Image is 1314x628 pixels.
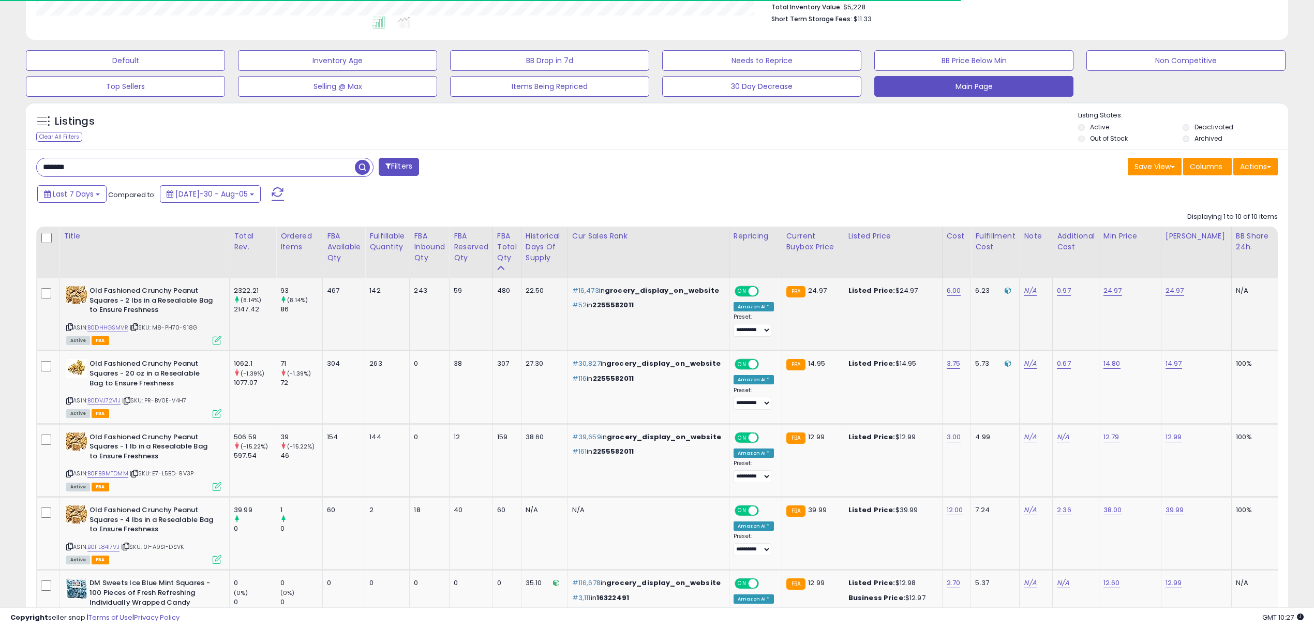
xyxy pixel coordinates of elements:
b: Old Fashioned Crunchy Peanut Squares - 4 lbs in a Resealable Bag to Ensure Freshness [89,505,215,537]
b: DM Sweets Ice Blue Mint Squares - 100 Pieces of Fresh Refreshing Individually Wrapped Candy Squares [89,578,215,619]
div: 304 [327,359,357,368]
button: Needs to Reprice [662,50,861,71]
a: N/A [1024,578,1036,588]
span: 14.95 [808,358,825,368]
div: 27.30 [526,359,560,368]
small: FBA [786,432,805,444]
small: (-15.22%) [287,442,315,451]
img: 51v3LQgOIIL._SL40_.jpg [66,578,87,599]
span: OFF [757,579,774,588]
label: Deactivated [1194,123,1233,131]
a: N/A [1024,505,1036,515]
b: Old Fashioned Crunchy Peanut Squares - 2 lbs in a Resealable Bag to Ensure Freshness [89,286,215,318]
div: 0 [234,524,276,533]
span: OFF [757,287,774,296]
div: 1077.07 [234,378,276,387]
div: 100% [1236,359,1270,368]
div: 506.59 [234,432,276,442]
div: 2 [369,505,401,515]
span: All listings currently available for purchase on Amazon [66,409,90,418]
div: FBA Total Qty [497,231,517,263]
span: #116 [572,373,587,383]
div: FBA inbound Qty [414,231,445,263]
div: 0 [414,578,441,588]
div: 0 [280,578,322,588]
img: 61jLkh+yReL._SL40_.jpg [66,286,87,304]
p: in [572,286,721,295]
a: 14.97 [1166,358,1182,369]
div: 144 [369,432,401,442]
div: 142 [369,286,401,295]
img: 41goVS2DkSL._SL40_.jpg [66,359,87,378]
span: #30,827 [572,358,601,368]
div: 1062.1 [234,359,276,368]
div: 18 [414,505,441,515]
div: FBA Reserved Qty [454,231,488,263]
span: 2255582011 [592,300,634,310]
div: 39.99 [234,505,276,515]
span: #16,473 [572,286,599,295]
a: 12.99 [1166,432,1182,442]
a: 14.80 [1103,358,1121,369]
div: 71 [280,359,322,368]
div: 243 [414,286,441,295]
span: | SKU: E7-L5BD-9V3P [130,469,193,477]
b: Listed Price: [848,358,895,368]
div: 100% [1236,432,1270,442]
small: FBA [786,578,805,590]
p: in [572,301,721,310]
a: Privacy Policy [134,612,180,622]
b: Listed Price: [848,286,895,295]
div: 5.37 [975,578,1011,588]
div: 467 [327,286,357,295]
span: #161 [572,446,587,456]
button: BB Price Below Min [874,50,1073,71]
div: 0 [497,578,513,588]
div: BB Share 24h. [1236,231,1274,252]
a: Terms of Use [88,612,132,622]
div: Min Price [1103,231,1157,242]
span: grocery_display_on_website [605,286,719,295]
span: 16322491 [596,593,629,603]
b: Old Fashioned Crunchy Peanut Squares - 20 oz in a Resealable Bag to Ensure Freshness [89,359,215,391]
small: (-1.39%) [287,369,311,378]
div: Amazon AI * [734,375,774,384]
label: Out of Stock [1090,134,1128,143]
button: [DATE]-30 - Aug-05 [160,185,261,203]
a: 2.36 [1057,505,1071,515]
div: 0 [280,524,322,533]
div: $12.98 [848,578,934,588]
a: 12.00 [947,505,963,515]
div: Fulfillment Cost [975,231,1015,252]
div: 0 [454,578,485,588]
div: Preset: [734,387,774,410]
div: $12.99 [848,432,934,442]
span: #52 [572,300,587,310]
div: 159 [497,432,513,442]
a: 12.79 [1103,432,1119,442]
button: Items Being Repriced [450,76,649,97]
span: ON [736,360,749,369]
span: Columns [1190,161,1222,172]
div: 0 [369,578,401,588]
div: Current Buybox Price [786,231,840,252]
div: 480 [497,286,513,295]
span: Compared to: [108,190,156,200]
div: 263 [369,359,401,368]
a: B0DHHGSMVR [87,323,128,332]
small: (8.14%) [287,296,308,304]
button: Actions [1233,158,1278,175]
div: Preset: [734,533,774,556]
a: 3.75 [947,358,961,369]
a: B0DVJ72V1J [87,396,121,405]
div: 0 [414,359,441,368]
div: Title [64,231,225,242]
span: grocery_display_on_website [607,432,721,442]
span: OFF [757,360,774,369]
p: in [572,359,721,368]
div: 0 [327,578,357,588]
img: 61jLkh+yReL._SL40_.jpg [66,505,87,524]
div: 35.10 [526,578,560,588]
span: All listings currently available for purchase on Amazon [66,336,90,345]
div: ASIN: [66,505,221,563]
